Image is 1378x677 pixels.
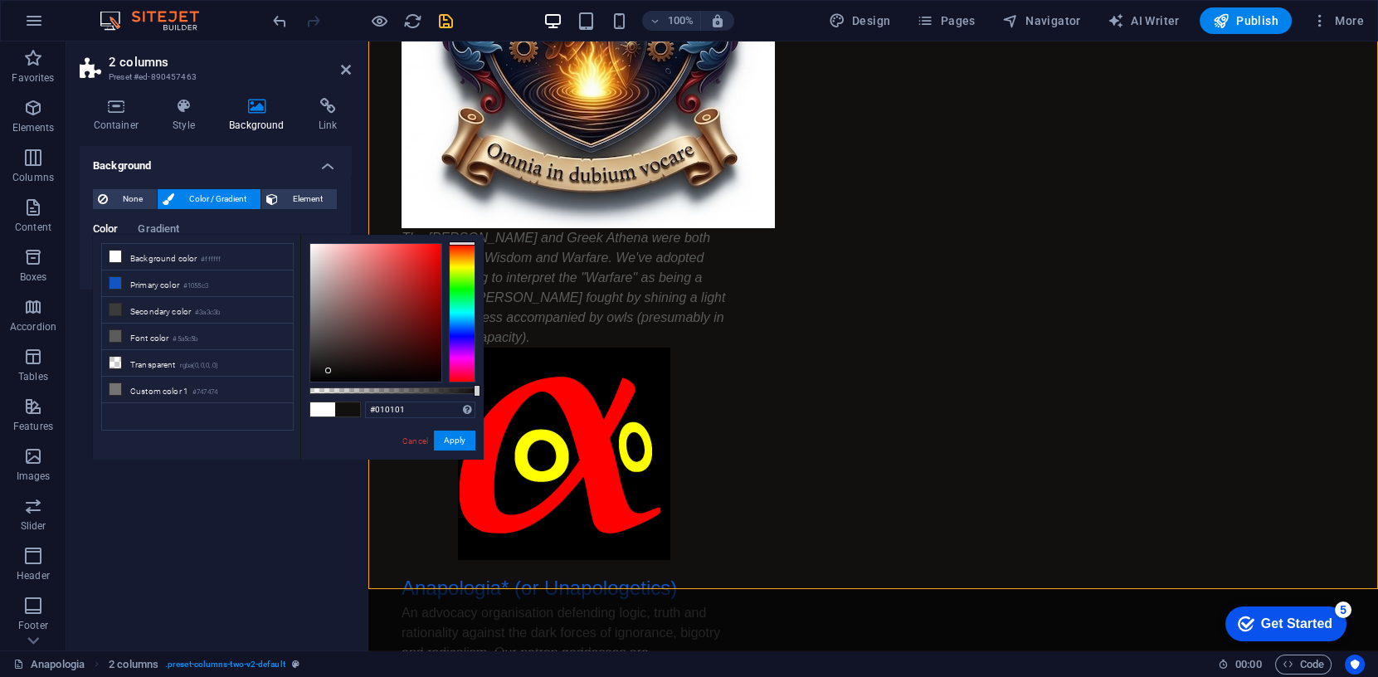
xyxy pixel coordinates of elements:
[102,297,293,324] li: Secondary color
[180,360,219,372] small: rgba(0,0,0,.0)
[261,189,337,209] button: Element
[13,8,134,43] div: Get Started 5 items remaining, 0% complete
[159,98,216,133] h4: Style
[1218,655,1262,675] h6: Session time
[80,98,159,133] h4: Container
[1108,12,1180,29] span: AI Writer
[109,55,351,70] h2: 2 columns
[436,11,455,31] button: save
[1275,655,1332,675] button: Code
[10,320,56,334] p: Accordion
[192,387,217,398] small: #747474
[1305,7,1371,34] button: More
[95,11,220,31] img: Editor Logo
[1345,655,1365,675] button: Usercentrics
[1312,12,1364,29] span: More
[102,377,293,403] li: Custom color 1
[179,189,256,209] span: Color / Gradient
[369,11,389,31] button: Click here to leave preview mode and continue editing
[93,189,157,209] button: None
[292,660,299,669] i: This element is a customizable preset
[996,7,1088,34] button: Navigator
[310,402,335,416] span: #ffffff
[12,121,55,134] p: Elements
[434,431,475,451] button: Apply
[917,12,975,29] span: Pages
[710,13,725,28] i: On resize automatically adjust zoom level to fit chosen device.
[21,519,46,533] p: Slider
[102,244,293,270] li: Background color
[102,350,293,377] li: Transparent
[13,655,85,675] a: Click to cancel selection. Double-click to open Pages
[102,324,293,350] li: Font color
[93,219,118,242] span: Color
[1247,658,1249,670] span: :
[1200,7,1292,34] button: Publish
[109,70,318,85] h3: Preset #ed-890457463
[158,189,261,209] button: Color / Gradient
[667,11,694,31] h6: 100%
[165,655,285,675] span: . preset-columns-two-v2-default
[173,334,197,345] small: #5a5c5b
[109,655,158,675] span: Click to select. Double-click to edit
[335,402,360,416] span: #120f0f
[201,254,221,265] small: #ffffff
[109,655,299,675] nav: breadcrumb
[283,189,332,209] span: Element
[304,98,351,133] h4: Link
[270,12,290,31] i: Undo: Change background (Ctrl+Z)
[1283,655,1324,675] span: Code
[910,7,981,34] button: Pages
[195,307,220,319] small: #3a3c3b
[822,7,898,34] button: Design
[642,11,701,31] button: 100%
[401,435,430,447] a: Cancel
[829,12,891,29] span: Design
[20,270,47,284] p: Boxes
[113,189,152,209] span: None
[138,219,179,242] span: Gradient
[183,280,208,292] small: #1055c3
[270,11,290,31] button: undo
[402,11,422,31] button: reload
[216,98,305,133] h4: Background
[1213,12,1278,29] span: Publish
[1101,7,1186,34] button: AI Writer
[1002,12,1081,29] span: Navigator
[80,146,351,176] h4: Background
[102,270,293,297] li: Primary color
[17,569,50,582] p: Header
[49,18,120,33] div: Get Started
[12,171,54,184] p: Columns
[436,12,455,31] i: Save (Ctrl+S)
[1235,655,1261,675] span: 00 00
[12,71,54,85] p: Favorites
[18,619,48,632] p: Footer
[822,7,898,34] div: Design (Ctrl+Alt+Y)
[403,12,422,31] i: Reload page
[123,3,139,20] div: 5
[13,420,53,433] p: Features
[17,470,51,483] p: Images
[15,221,51,234] p: Content
[18,370,48,383] p: Tables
